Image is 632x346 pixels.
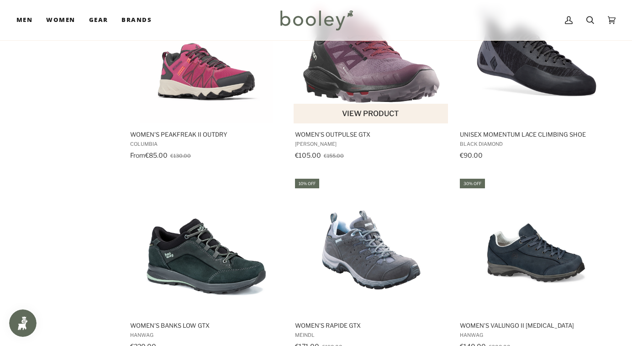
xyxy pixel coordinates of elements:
[145,151,168,159] span: €85.00
[130,321,282,330] span: Women's Banks Low GTX
[130,130,282,138] span: Women's Peakfreak II OutDry
[276,7,356,33] img: Booley
[460,130,612,138] span: Unisex Momentum Lace Climbing Shoe
[121,16,152,25] span: Brands
[295,151,321,159] span: €105.00
[130,332,282,338] span: Hanwag
[295,130,447,138] span: Women's OUTPulse GTX
[324,153,344,159] span: €155.00
[16,16,32,25] span: Men
[130,151,145,159] span: From
[460,179,485,188] div: 30% off
[170,153,191,159] span: €130.00
[303,177,440,314] img: Meindl Women's Rapide GTX Anthrazit / Azur - Booley Galway
[295,141,447,147] span: [PERSON_NAME]
[460,141,612,147] span: Black Diamond
[460,151,483,159] span: €90.00
[130,141,282,147] span: Columbia
[468,177,605,314] img: Hanwag Women's Valungo II Bunion Navy - Booley Galway
[89,16,108,25] span: Gear
[295,332,447,338] span: Meindl
[295,179,319,188] div: 10% off
[9,309,37,337] iframe: Button to open loyalty program pop-up
[294,104,448,123] button: View product
[295,321,447,330] span: Women's Rapide GTX
[138,177,275,314] img: Hanwag Women's Banks Low GTX Petrol / Mint - Booley Galway
[460,332,612,338] span: Hanwag
[46,16,75,25] span: Women
[460,321,612,330] span: Women's Valungo II [MEDICAL_DATA]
